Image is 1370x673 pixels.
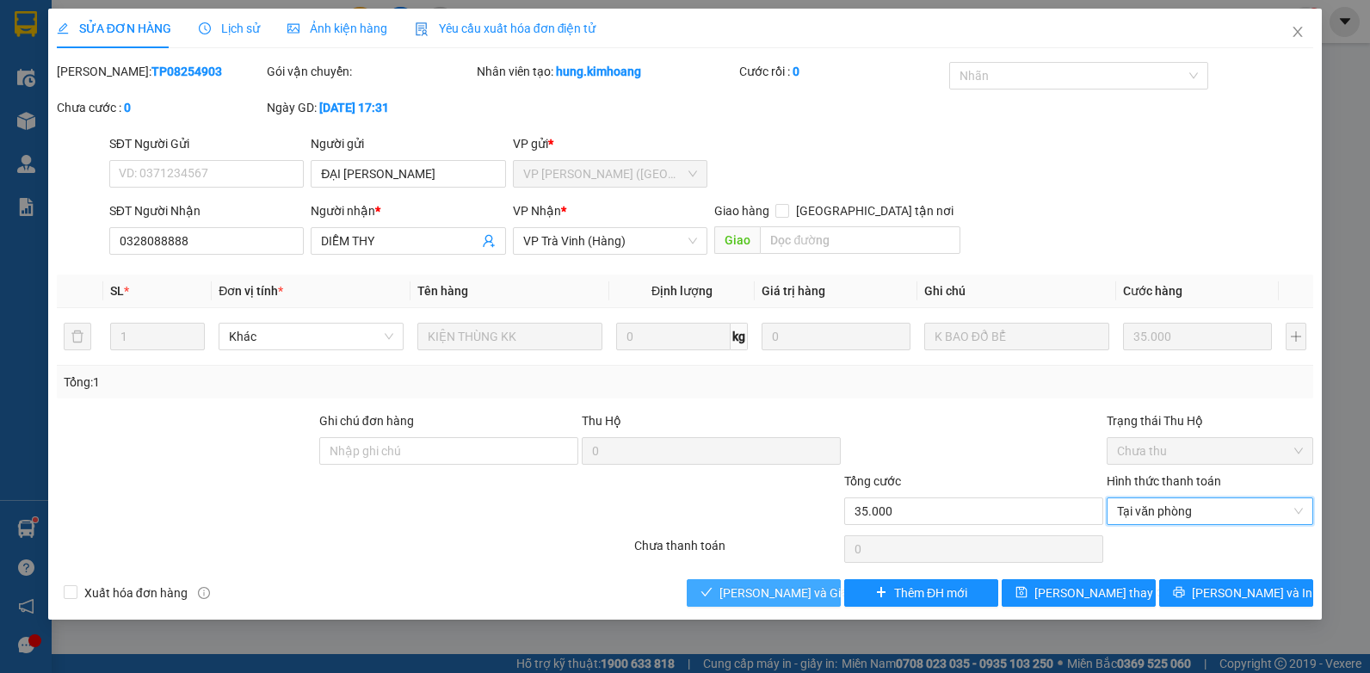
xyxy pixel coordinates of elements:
p: NHẬN: [7,74,251,107]
b: [DATE] 17:31 [319,101,389,114]
span: tín [92,109,108,126]
div: Người nhận [311,201,506,220]
span: Cước hàng [1123,284,1182,298]
span: VP Trà Vinh (Hàng) [523,228,698,254]
button: Close [1274,9,1322,57]
span: [PERSON_NAME] và In [1192,583,1312,602]
th: Ghi chú [917,275,1116,308]
div: Trạng thái Thu Hộ [1107,411,1313,430]
label: Hình thức thanh toán [1107,474,1221,488]
div: Nhân viên tạo: [477,62,736,81]
div: Người gửi [311,134,506,153]
span: printer [1173,586,1185,600]
span: clock-circle [199,22,211,34]
span: close [1291,25,1305,39]
button: save[PERSON_NAME] thay đổi [1002,579,1156,607]
span: VP [PERSON_NAME] (Hàng) - [7,34,229,66]
span: Ảnh kiện hàng [287,22,387,35]
input: 0 [1123,323,1272,350]
span: nk cung tấn phát [7,34,229,66]
button: plus [1286,323,1306,350]
b: 0 [124,101,131,114]
div: Tổng: 1 [64,373,530,392]
div: Cước rồi : [739,62,946,81]
div: Ngày GD: [267,98,473,117]
span: Xuất hóa đơn hàng [77,583,194,602]
span: check [700,586,713,600]
span: edit [57,22,69,34]
span: Thu Hộ [582,414,621,428]
span: Khác [229,324,393,349]
button: delete [64,323,91,350]
span: plus [875,586,887,600]
span: [PERSON_NAME] thay đổi [1034,583,1172,602]
label: Ghi chú đơn hàng [319,414,414,428]
span: Yêu cầu xuất hóa đơn điện tử [415,22,596,35]
img: icon [415,22,429,36]
span: Tại văn phòng [1117,498,1303,524]
b: 0 [793,65,799,78]
button: printer[PERSON_NAME] và In [1159,579,1313,607]
button: check[PERSON_NAME] và Giao hàng [687,579,841,607]
input: VD: Bàn, Ghế [417,323,602,350]
span: Định lượng [651,284,713,298]
span: Thêm ĐH mới [894,583,967,602]
span: Giao hàng [714,204,769,218]
div: Gói vận chuyển: [267,62,473,81]
span: Lịch sử [199,22,260,35]
div: [PERSON_NAME]: [57,62,263,81]
span: SỬA ĐƠN HÀNG [57,22,171,35]
strong: BIÊN NHẬN GỬI HÀNG [58,9,200,26]
button: plusThêm ĐH mới [844,579,998,607]
div: VP gửi [513,134,708,153]
div: Chưa thanh toán [633,536,842,566]
span: SL [110,284,124,298]
span: GIAO: [7,128,41,145]
input: Ghi chú đơn hàng [319,437,578,465]
input: Dọc đường [760,226,960,254]
span: Chưa thu [1117,438,1303,464]
b: hung.kimhoang [556,65,641,78]
span: VP [PERSON_NAME] ([GEOGRAPHIC_DATA]) [7,74,173,107]
input: 0 [762,323,910,350]
span: [GEOGRAPHIC_DATA] tận nơi [789,201,960,220]
span: Tổng cước [844,474,901,488]
span: kg [731,323,748,350]
div: SĐT Người Nhận [109,201,305,220]
div: Chưa cước : [57,98,263,117]
span: VP Nhận [513,204,561,218]
span: Tên hàng [417,284,468,298]
b: TP08254903 [151,65,222,78]
span: user-add [482,234,496,248]
span: Giao [714,226,760,254]
span: 0938093330 - [7,109,108,126]
span: VP Trần Phú (Hàng) [523,161,698,187]
span: save [1015,586,1027,600]
span: picture [287,22,299,34]
span: info-circle [198,587,210,599]
span: [PERSON_NAME] và Giao hàng [719,583,885,602]
span: Giá trị hàng [762,284,825,298]
p: GỬI: [7,34,251,66]
span: Đơn vị tính [219,284,283,298]
div: SĐT Người Gửi [109,134,305,153]
input: Ghi Chú [924,323,1109,350]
